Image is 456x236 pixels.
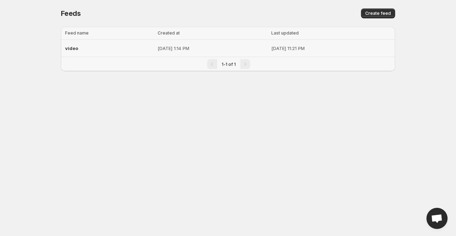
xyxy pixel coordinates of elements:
[271,30,299,36] span: Last updated
[271,45,391,52] p: [DATE] 11:21 PM
[361,8,395,18] button: Create feed
[158,45,267,52] p: [DATE] 1:14 PM
[365,11,391,16] span: Create feed
[61,9,81,18] span: Feeds
[65,30,89,36] span: Feed name
[426,208,448,229] div: Open chat
[65,45,78,51] span: video
[61,57,395,71] nav: Pagination
[222,62,236,67] span: 1-1 of 1
[158,30,180,36] span: Created at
